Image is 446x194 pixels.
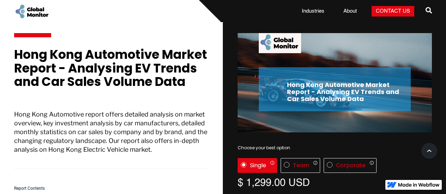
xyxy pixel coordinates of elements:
a: home [14,4,49,19]
div: Corporate [336,162,366,169]
h1: Hong Kong Automotive Market Report - Analysing EV Trends and Car Sales Volume Data [14,48,208,96]
h5: Report Contents [14,186,208,191]
img: Made in Webflow [398,183,440,187]
a: Industries [298,8,329,15]
div: License [238,158,432,173]
div: $ 1,299.00 USD [238,176,432,187]
a: About [339,8,361,15]
div: Single [250,162,266,169]
div: Team [293,162,309,169]
a: Contact Us [372,6,414,17]
div: Choose your best option [238,144,432,151]
span:  [426,5,432,15]
h2: Hong Kong Automotive Market Report - Analysing EV Trends and Car Sales Volume Data [287,81,404,102]
p: Hong Kong Automotive report offers detailed analysis on market overview, key investment analysis ... [14,110,208,169]
a:  [426,4,432,18]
